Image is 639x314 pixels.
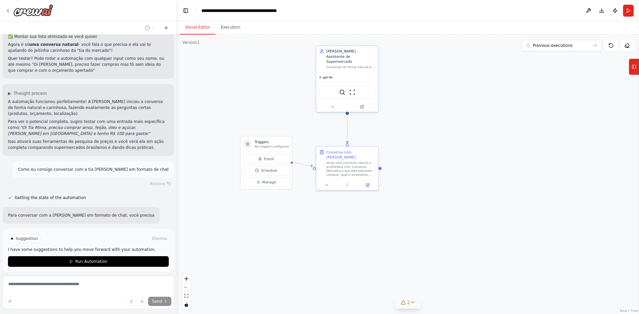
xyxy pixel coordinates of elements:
[8,91,11,96] span: ▶
[182,283,191,292] button: zoom out
[29,42,79,47] strong: uma conversa natural
[137,297,147,306] button: Click to speak your automation idea
[142,24,158,32] button: Switch to previous chat
[359,182,376,188] button: Open in side panel
[336,182,358,188] button: No output available
[243,154,290,164] button: Event
[8,99,169,117] p: A automação funcionou perfeitamente! A [PERSON_NAME] iniciou a conversa de forma natural e carinh...
[8,125,150,136] em: "Oi Tia Mirna, preciso comprar arroz, feijão, óleo e açúcar. [PERSON_NAME] em [GEOGRAPHIC_DATA] e...
[15,195,86,200] span: Getting the state of the automation
[8,91,47,96] button: ▶Thought process
[264,157,274,161] span: Event
[255,140,289,145] h3: Triggers
[8,55,169,73] p: Quer testar? Pode rodar a automação com qualquer input como seu nome, ou até mesmo "Oi [PERSON_NA...
[243,166,290,175] button: Schedule
[255,145,289,149] p: No triggers configured
[14,91,47,96] span: Thought process
[8,247,169,252] p: I have some suggestions to help you move forward with your automation.
[326,161,375,177] div: Inicie uma conversa natural e acolhedora com {usuario}. Descubra o que eles precisam comprar, qua...
[127,297,136,306] button: Upload files
[348,104,376,110] button: Open in side panel
[316,46,379,113] div: [PERSON_NAME] - Assistente de SupermercadoConversar de forma natural e carinhosa para ajudar {usu...
[152,299,162,304] span: Send
[8,256,169,267] button: Run Automation
[243,177,290,187] button: Manage
[407,299,410,306] span: 2
[326,65,375,69] div: Conversar de forma natural e carinhosa para ajudar {usuario} com compras de supermercado, descobr...
[182,274,191,309] div: React Flow controls
[522,40,602,51] button: Previous executions
[182,292,191,300] button: fit view
[180,21,215,35] button: Visual Editor
[151,235,169,242] button: Dismiss
[620,309,638,313] a: React Flow attribution
[240,136,292,189] div: TriggersNo triggers configuredEventScheduleManage
[8,139,169,151] p: Isso ativará suas ferramentas de pesquisa de preços e você verá ela em ação completa comparando s...
[182,300,191,309] button: toggle interactivity
[533,43,572,48] span: Previous executions
[8,42,169,53] p: Agora é só - você fala o que precisa e ela vai te ajudando do jeitinho carinhoso da "tia do merca...
[345,110,350,144] g: Edge from f3c8bb2b-1105-4cad-b980-783881e5a0e3 to afdfa84a-b94d-4ab0-8c4d-e084ed5222bf
[339,89,345,95] img: SerperDevTool
[262,179,276,184] span: Manage
[182,274,191,283] button: zoom in
[181,6,190,15] button: Hide left sidebar
[75,259,107,264] span: Run Automation
[182,40,200,45] div: Version 1
[161,24,171,32] button: Start a new chat
[316,146,379,191] div: Conversa com [PERSON_NAME]Inicie uma conversa natural e acolhedora com {usuario}. Descubra o que ...
[201,7,298,14] nav: breadcrumb
[291,160,313,168] g: Edge from triggers to afdfa84a-b94d-4ab0-8c4d-e084ed5222bf
[13,4,53,16] img: Logo
[8,119,169,137] p: Para ver o potencial completo, sugiro testar com uma entrada mais específica como:
[349,89,355,95] img: ScrapeWebsiteTool
[18,166,169,172] p: Como eu consigo conversar com a tia [PERSON_NAME] em formato de chat
[261,168,277,173] span: Schedule
[323,75,333,79] span: gpt-4o
[326,49,375,64] div: [PERSON_NAME] - Assistente de Supermercado
[148,297,171,306] button: Send
[16,236,38,241] span: Suggestion
[5,297,15,306] button: Improve this prompt
[8,212,154,218] p: Para conversar com a [PERSON_NAME] em formato de chat, você precisa
[326,150,375,159] div: Conversa com [PERSON_NAME]
[395,296,421,309] button: 2
[215,21,246,35] button: Execution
